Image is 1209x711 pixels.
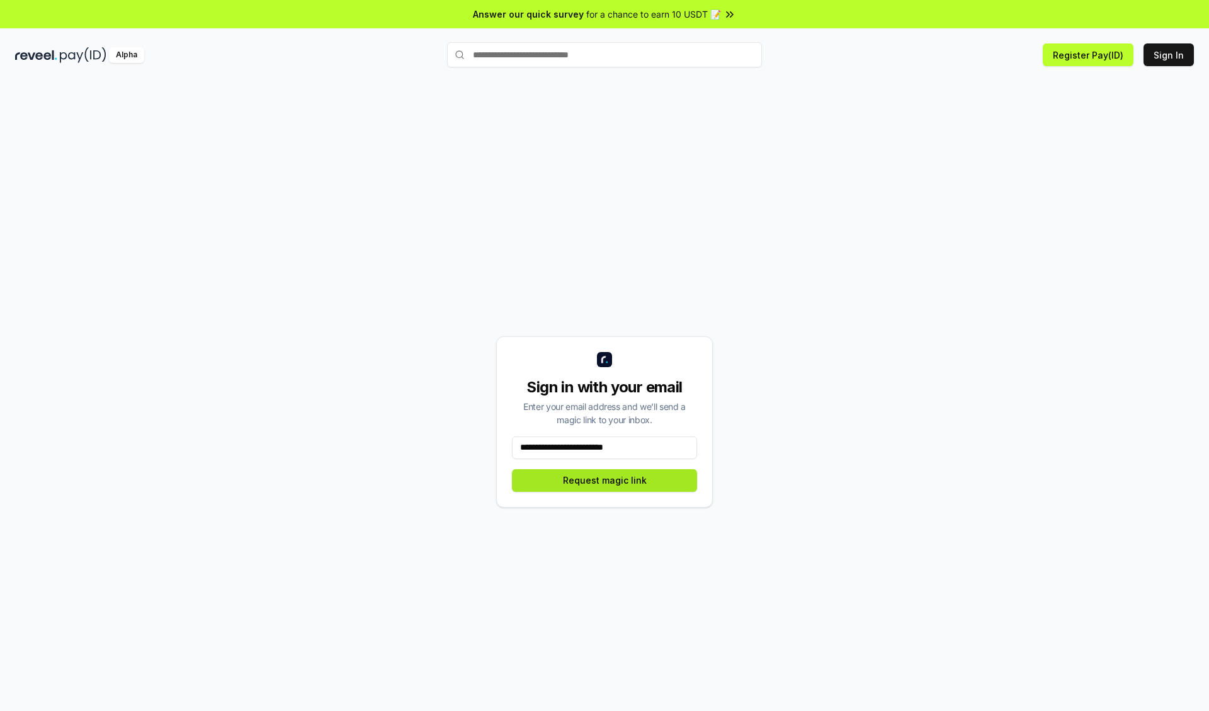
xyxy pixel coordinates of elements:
span: Answer our quick survey [473,8,584,21]
span: for a chance to earn 10 USDT 📝 [586,8,721,21]
img: reveel_dark [15,47,57,63]
button: Register Pay(ID) [1043,43,1133,66]
div: Sign in with your email [512,377,697,397]
div: Enter your email address and we’ll send a magic link to your inbox. [512,400,697,426]
img: logo_small [597,352,612,367]
button: Sign In [1144,43,1194,66]
div: Alpha [109,47,144,63]
img: pay_id [60,47,106,63]
button: Request magic link [512,469,697,492]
